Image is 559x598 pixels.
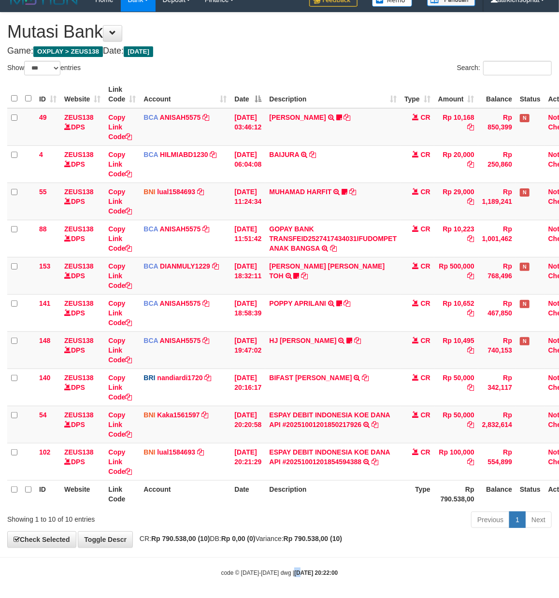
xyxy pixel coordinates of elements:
[478,294,516,331] td: Rp 467,850
[471,512,510,528] a: Previous
[516,81,545,108] th: Status
[108,188,132,215] a: Copy Link Code
[35,480,60,508] th: ID
[434,480,478,508] th: Rp 790.538,00
[160,151,208,158] a: HILMIABD1230
[421,299,430,307] span: CR
[108,262,132,289] a: Copy Link Code
[64,188,94,196] a: ZEUS138
[135,535,342,542] span: CR: DB: Variance:
[478,108,516,146] td: Rp 850,399
[64,337,94,344] a: ZEUS138
[160,299,201,307] a: ANISAH5575
[520,300,530,308] span: Has Note
[143,448,155,456] span: BNI
[60,108,104,146] td: DPS
[520,188,530,197] span: Has Note
[221,535,256,542] strong: Rp 0,00 (0)
[269,337,336,344] a: HJ [PERSON_NAME]
[434,406,478,443] td: Rp 50,000
[468,421,474,428] a: Copy Rp 50,000 to clipboard
[230,331,265,369] td: [DATE] 19:47:02
[140,480,230,508] th: Account
[483,61,552,75] input: Search:
[39,411,47,419] span: 54
[60,81,104,108] th: Website: activate to sort column ascending
[230,369,265,406] td: [DATE] 20:16:17
[39,262,50,270] span: 153
[434,294,478,331] td: Rp 10,652
[230,294,265,331] td: [DATE] 18:58:39
[39,188,47,196] span: 55
[362,374,369,382] a: Copy BIFAST MUHAMMAD FIR to clipboard
[202,114,209,121] a: Copy ANISAH5575 to clipboard
[60,183,104,220] td: DPS
[160,114,201,121] a: ANISAH5575
[210,151,217,158] a: Copy HILMIABD1230 to clipboard
[230,108,265,146] td: [DATE] 03:46:12
[230,257,265,294] td: [DATE] 18:32:11
[265,81,401,108] th: Description: activate to sort column ascending
[468,309,474,317] a: Copy Rp 10,652 to clipboard
[64,299,94,307] a: ZEUS138
[108,114,132,141] a: Copy Link Code
[64,374,94,382] a: ZEUS138
[434,220,478,257] td: Rp 10,223
[143,114,158,121] span: BCA
[434,257,478,294] td: Rp 500,000
[309,151,316,158] a: Copy BAIJURA to clipboard
[516,480,545,508] th: Status
[434,81,478,108] th: Amount: activate to sort column ascending
[39,225,47,233] span: 88
[269,448,390,466] a: ESPAY DEBIT INDONESIA KOE DANA API #20251001201854594388
[143,411,155,419] span: BNI
[294,570,338,576] strong: [DATE] 20:22:00
[269,188,331,196] a: MUHAMAD HARFIT
[201,411,208,419] a: Copy Kaka1561597 to clipboard
[39,448,50,456] span: 102
[468,272,474,280] a: Copy Rp 500,000 to clipboard
[212,262,219,270] a: Copy DIANMULY1229 to clipboard
[301,272,308,280] a: Copy CARINA OCTAVIA TOH to clipboard
[230,81,265,108] th: Date: activate to sort column descending
[401,81,434,108] th: Type: activate to sort column ascending
[269,299,326,307] a: POPPY APRILANI
[60,145,104,183] td: DPS
[344,114,351,121] a: Copy INA PAUJANAH to clipboard
[157,448,195,456] a: lual1584693
[468,346,474,354] a: Copy Rp 10,495 to clipboard
[354,337,361,344] a: Copy HJ YUMI MUTIAH to clipboard
[104,480,140,508] th: Link Code
[108,411,132,438] a: Copy Link Code
[157,411,200,419] a: Kaka1561597
[372,421,378,428] a: Copy ESPAY DEBIT INDONESIA KOE DANA API #20251001201850217926 to clipboard
[64,262,94,270] a: ZEUS138
[478,406,516,443] td: Rp 2,832,614
[344,299,351,307] a: Copy POPPY APRILANI to clipboard
[230,145,265,183] td: [DATE] 06:04:08
[160,337,201,344] a: ANISAH5575
[60,369,104,406] td: DPS
[202,299,209,307] a: Copy ANISAH5575 to clipboard
[108,448,132,475] a: Copy Link Code
[284,535,342,542] strong: Rp 790.538,00 (10)
[64,411,94,419] a: ZEUS138
[230,443,265,480] td: [DATE] 20:21:29
[230,220,265,257] td: [DATE] 11:51:42
[143,262,158,270] span: BCA
[478,81,516,108] th: Balance
[478,331,516,369] td: Rp 740,153
[468,123,474,131] a: Copy Rp 10,168 to clipboard
[64,448,94,456] a: ZEUS138
[108,299,132,327] a: Copy Link Code
[7,61,81,75] label: Show entries
[64,151,94,158] a: ZEUS138
[160,225,201,233] a: ANISAH5575
[108,374,132,401] a: Copy Link Code
[104,81,140,108] th: Link Code: activate to sort column ascending
[33,46,103,57] span: OXPLAY > ZEUS138
[230,480,265,508] th: Date
[468,458,474,466] a: Copy Rp 100,000 to clipboard
[143,188,155,196] span: BNI
[269,225,397,252] a: GOPAY BANK TRANSFEID2527417434031IFUDOMPET ANAK BANGSA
